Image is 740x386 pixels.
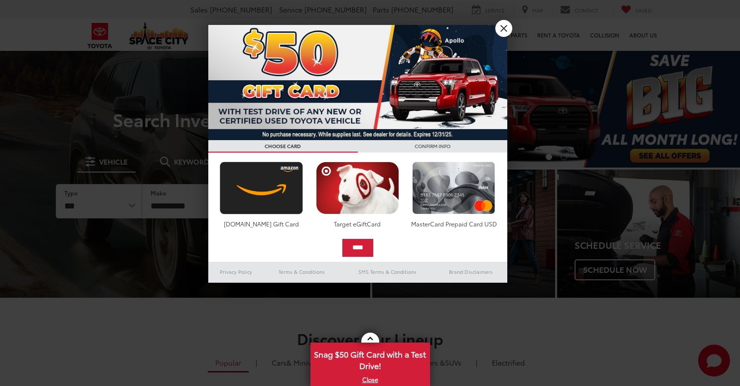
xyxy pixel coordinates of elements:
[435,266,507,278] a: Brand Disclaimers
[313,162,402,214] img: targetcard.png
[311,344,429,374] span: Snag $50 Gift Card with a Test Drive!
[410,162,498,214] img: mastercard.png
[313,219,402,228] div: Target eGiftCard
[264,266,340,278] a: Terms & Conditions
[410,219,498,228] div: MasterCard Prepaid Card USD
[340,266,435,278] a: SMS Terms & Conditions
[358,140,507,153] h3: CONFIRM INFO
[217,219,305,228] div: [DOMAIN_NAME] Gift Card
[208,140,358,153] h3: CHOOSE CARD
[208,25,507,140] img: 53411_top_152338.jpg
[208,266,264,278] a: Privacy Policy
[217,162,305,214] img: amazoncard.png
